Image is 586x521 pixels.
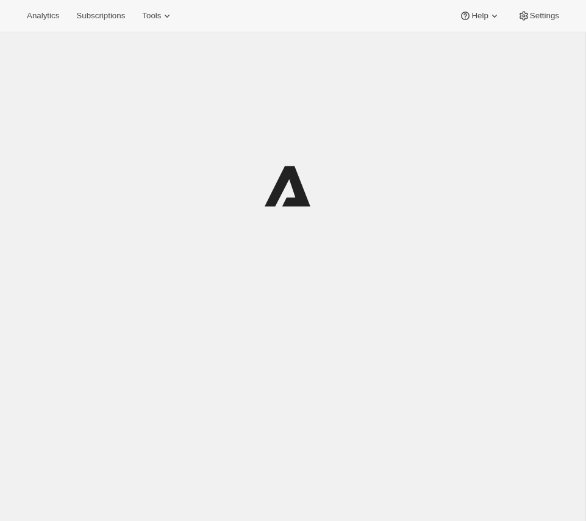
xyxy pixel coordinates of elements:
button: Settings [510,7,566,24]
span: Help [471,11,488,21]
button: Analytics [20,7,66,24]
button: Tools [135,7,180,24]
span: Subscriptions [76,11,125,21]
span: Tools [142,11,161,21]
button: Help [452,7,507,24]
span: Settings [530,11,559,21]
span: Analytics [27,11,59,21]
button: Subscriptions [69,7,132,24]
